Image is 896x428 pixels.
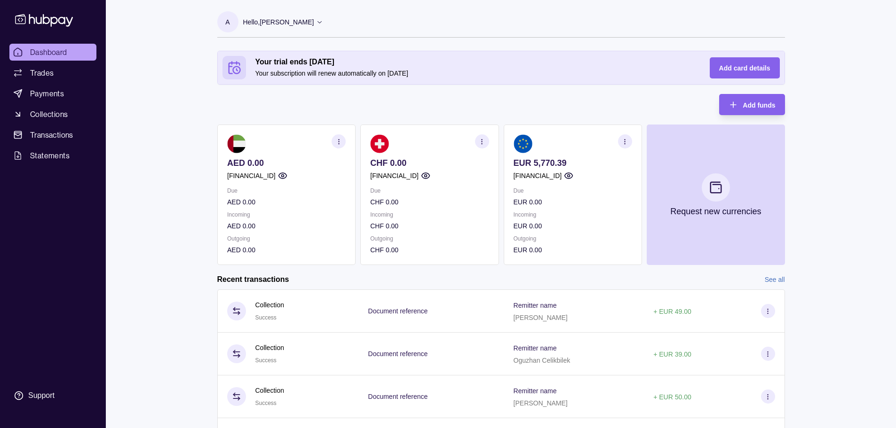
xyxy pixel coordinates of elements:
p: Outgoing [370,233,489,244]
a: Support [9,386,96,405]
a: See all [765,274,785,285]
img: eu [513,134,532,153]
span: Success [255,400,277,406]
p: Document reference [368,307,428,315]
p: CHF 0.00 [370,245,489,255]
p: + EUR 50.00 [653,393,691,401]
a: Trades [9,64,96,81]
p: Remitter name [514,302,557,309]
p: [FINANCIAL_ID] [227,171,276,181]
button: Request new currencies [646,125,785,265]
span: Trades [30,67,54,78]
p: Due [370,186,489,196]
button: Add funds [719,94,785,115]
a: Collections [9,106,96,123]
a: Transactions [9,126,96,143]
a: Statements [9,147,96,164]
p: CHF 0.00 [370,158,489,168]
p: Your subscription will renew automatically on [DATE] [255,68,691,78]
p: Outgoing [513,233,632,244]
h2: Your trial ends [DATE] [255,57,691,67]
p: Collection [255,300,284,310]
p: Outgoing [227,233,346,244]
span: Success [255,314,277,321]
p: AED 0.00 [227,158,346,168]
p: Remitter name [514,387,557,395]
p: AED 0.00 [227,245,346,255]
span: Statements [30,150,70,161]
img: ch [370,134,389,153]
p: Due [227,186,346,196]
p: Incoming [227,210,346,220]
img: ae [227,134,246,153]
span: Payments [30,88,64,99]
p: CHF 0.00 [370,197,489,207]
span: Dashboard [30,47,67,58]
p: Remitter name [514,344,557,352]
p: Hello, [PERSON_NAME] [243,17,314,27]
p: AED 0.00 [227,221,346,231]
p: EUR 0.00 [513,197,632,207]
p: AED 0.00 [227,197,346,207]
span: Collections [30,109,68,120]
a: Dashboard [9,44,96,61]
p: Collection [255,385,284,396]
p: [FINANCIAL_ID] [370,171,419,181]
p: + EUR 49.00 [653,308,691,315]
p: EUR 0.00 [513,245,632,255]
a: Payments [9,85,96,102]
p: A [225,17,230,27]
p: [PERSON_NAME] [514,314,568,321]
h2: Recent transactions [217,274,289,285]
p: EUR 0.00 [513,221,632,231]
p: CHF 0.00 [370,221,489,231]
p: + EUR 39.00 [653,350,691,358]
span: Add funds [743,101,775,109]
span: Success [255,357,277,364]
p: Document reference [368,393,428,400]
div: Support [28,390,55,401]
button: Add card details [710,57,780,78]
p: [FINANCIAL_ID] [513,171,562,181]
p: Request new currencies [670,206,761,217]
p: Oguzhan Celikbilek [514,357,571,364]
p: [PERSON_NAME] [514,399,568,407]
p: Document reference [368,350,428,358]
span: Add card details [719,64,770,72]
p: Due [513,186,632,196]
p: EUR 5,770.39 [513,158,632,168]
p: Incoming [370,210,489,220]
span: Transactions [30,129,73,140]
p: Collection [255,342,284,353]
p: Incoming [513,210,632,220]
